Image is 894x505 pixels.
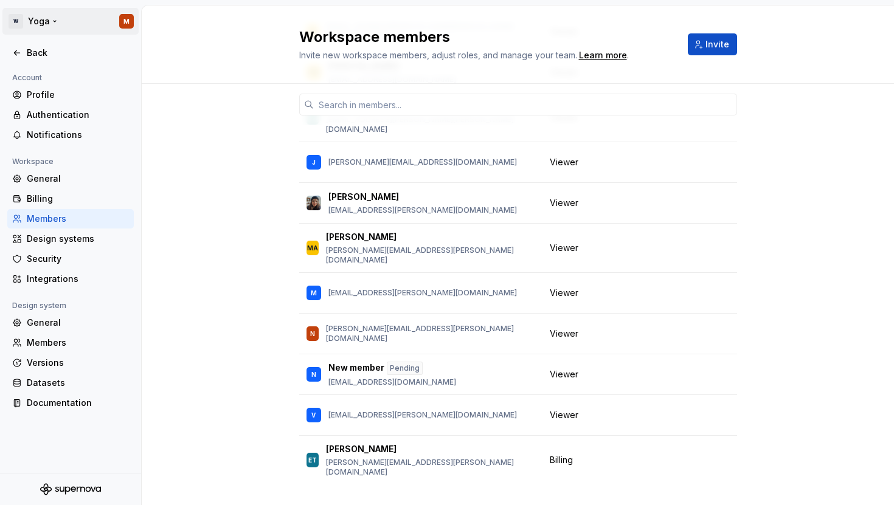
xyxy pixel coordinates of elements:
div: N [311,368,316,380]
div: Notifications [27,129,129,141]
div: Pending [387,362,423,375]
a: Billing [7,189,134,208]
div: Design system [7,298,71,313]
p: [EMAIL_ADDRESS][PERSON_NAME][DOMAIN_NAME] [328,288,517,298]
p: [PERSON_NAME] [326,443,397,455]
a: Learn more [579,49,627,61]
p: [PERSON_NAME][EMAIL_ADDRESS][PERSON_NAME][DOMAIN_NAME] [326,458,535,477]
span: Viewer [550,242,578,254]
div: Yoga [28,15,50,27]
a: Authentication [7,105,134,125]
p: [PERSON_NAME] [326,231,397,243]
div: ET [308,454,317,466]
a: Versions [7,353,134,373]
p: [PERSON_NAME][EMAIL_ADDRESS][PERSON_NAME][DOMAIN_NAME] [326,246,535,265]
div: Billing [27,193,129,205]
div: Design systems [27,233,129,245]
a: Profile [7,85,134,105]
div: W [9,14,23,29]
a: Back [7,43,134,63]
span: Billing [550,454,573,466]
p: [PERSON_NAME][EMAIL_ADDRESS][PERSON_NAME][DOMAIN_NAME] [326,324,535,343]
a: General [7,169,134,188]
span: Viewer [550,328,578,340]
div: V [311,409,316,421]
button: Invite [688,33,737,55]
div: J [312,156,316,168]
p: [PERSON_NAME] [328,191,399,203]
span: Viewer [550,368,578,380]
a: Datasets [7,373,134,393]
p: [PERSON_NAME][EMAIL_ADDRESS][DOMAIN_NAME] [328,157,517,167]
div: M [123,16,130,26]
span: Viewer [550,409,578,421]
button: WYogaM [2,8,139,35]
img: Larissa Matos [307,196,321,210]
span: Invite [705,38,729,50]
h2: Workspace members [299,27,673,47]
div: Versions [27,357,129,369]
div: Back [27,47,129,59]
p: [EMAIL_ADDRESS][PERSON_NAME][DOMAIN_NAME] [328,410,517,420]
p: [EMAIL_ADDRESS][DOMAIN_NAME] [328,377,456,387]
a: Members [7,209,134,228]
span: Viewer [550,197,578,209]
div: M [311,287,317,299]
div: N [310,328,315,340]
div: General [27,173,129,185]
svg: Supernova Logo [40,483,101,495]
span: Viewer [550,156,578,168]
a: Design systems [7,229,134,249]
div: Security [27,253,129,265]
div: Authentication [27,109,129,121]
div: MA [307,242,318,254]
input: Search in members... [314,94,737,115]
a: Security [7,249,134,269]
a: Documentation [7,393,134,413]
a: Notifications [7,125,134,145]
a: Members [7,333,134,352]
a: General [7,313,134,332]
div: Workspace [7,154,58,169]
span: Invite new workspace members, adjust roles, and manage your team. [299,50,577,60]
a: Integrations [7,269,134,289]
span: . [577,51,629,60]
p: New member [328,362,384,375]
p: [EMAIL_ADDRESS][PERSON_NAME][DOMAIN_NAME] [328,205,517,215]
div: General [27,317,129,329]
div: Members [27,213,129,225]
div: Documentation [27,397,129,409]
div: Account [7,70,47,85]
div: Members [27,337,129,349]
div: Profile [27,89,129,101]
span: Viewer [550,287,578,299]
div: Integrations [27,273,129,285]
div: Datasets [27,377,129,389]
